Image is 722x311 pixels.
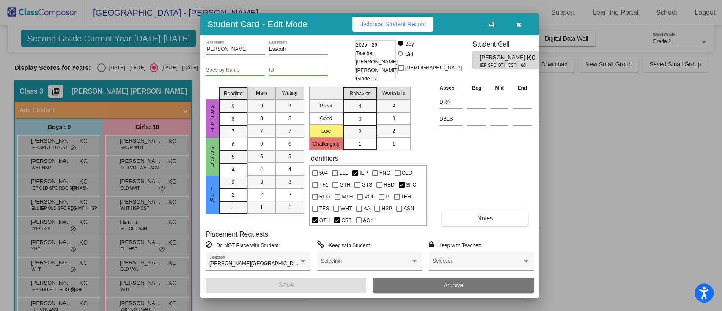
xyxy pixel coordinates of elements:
[386,192,389,202] span: P
[406,180,417,190] span: SPC
[232,102,235,110] span: 9
[206,278,366,293] button: Save
[340,180,350,190] span: GTH
[401,192,411,202] span: TEH
[358,102,361,110] span: 4
[341,215,351,226] span: CST
[363,215,373,226] span: AGY
[260,102,263,110] span: 9
[362,180,372,190] span: GTS
[405,50,413,58] div: Girl
[439,113,463,125] input: assessment
[232,191,235,199] span: 2
[392,115,395,122] span: 3
[260,165,263,173] span: 4
[444,282,464,289] span: Archive
[356,74,377,83] span: Grade : 2
[488,83,511,93] th: Mid
[319,168,328,178] span: 504
[288,191,291,198] span: 2
[309,154,338,162] label: Identifiers
[392,127,395,135] span: 2
[288,115,291,122] span: 8
[352,17,433,32] button: Historical Student Record
[339,168,348,178] span: ELL
[207,19,307,29] h3: Student Card - Edit Mode
[260,191,263,198] span: 2
[359,21,426,28] span: Historical Student Record
[260,140,263,148] span: 6
[358,128,361,135] span: 2
[256,89,267,97] span: Math
[319,180,328,190] span: TF1
[363,204,370,214] span: AA
[260,153,263,160] span: 5
[405,63,462,73] span: [DEMOGRAPHIC_DATA]
[360,168,368,178] span: IEP
[260,127,263,135] span: 7
[356,41,377,49] span: 2025 - 26
[472,40,546,48] h3: Student Cell
[382,204,392,214] span: HSP
[392,140,395,148] span: 1
[382,89,405,97] span: Workskills
[278,281,294,289] span: Save
[232,140,235,148] span: 6
[288,127,291,135] span: 7
[232,115,235,123] span: 8
[477,215,493,222] span: Notes
[319,215,330,226] span: OTH
[282,89,298,97] span: Writing
[288,165,291,173] span: 4
[260,115,263,122] span: 8
[319,204,329,214] span: TES
[206,230,268,238] label: Placement Requests
[232,153,235,161] span: 5
[209,261,304,267] span: [PERSON_NAME][GEOGRAPHIC_DATA]
[232,179,235,186] span: 3
[209,145,216,168] span: Good
[429,241,481,249] label: = Keep with Teacher:
[379,168,390,178] span: YNG
[206,241,280,249] label: = Do NOT Place with Student:
[465,83,488,93] th: Beg
[405,40,414,48] div: Boy
[439,96,463,108] input: assessment
[288,204,291,211] span: 1
[317,241,371,249] label: = Keep with Student:
[437,83,465,93] th: Asses
[288,178,291,186] span: 3
[288,153,291,160] span: 5
[209,104,216,133] span: Great
[232,128,235,135] span: 7
[511,83,534,93] th: End
[358,115,361,123] span: 3
[402,168,412,178] span: OLD
[358,140,361,148] span: 1
[319,192,331,202] span: RDG
[527,53,539,62] span: KC
[373,278,534,293] button: Archive
[364,192,374,202] span: VOL
[288,140,291,148] span: 6
[480,53,527,62] span: [PERSON_NAME]
[404,204,414,214] span: ASN
[260,178,263,186] span: 3
[342,192,353,202] span: MTH
[340,204,352,214] span: WHT
[224,90,243,97] span: Reading
[480,62,521,69] span: IEP SPC OTH CST
[232,204,235,211] span: 1
[442,211,528,226] button: Notes
[350,90,370,97] span: Behavior
[356,49,398,74] span: Teacher: [PERSON_NAME] [PERSON_NAME]
[260,204,263,211] span: 1
[288,102,291,110] span: 9
[206,67,265,73] input: goes by name
[384,180,394,190] span: RBD
[209,186,216,204] span: Low
[392,102,395,110] span: 4
[232,166,235,173] span: 4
